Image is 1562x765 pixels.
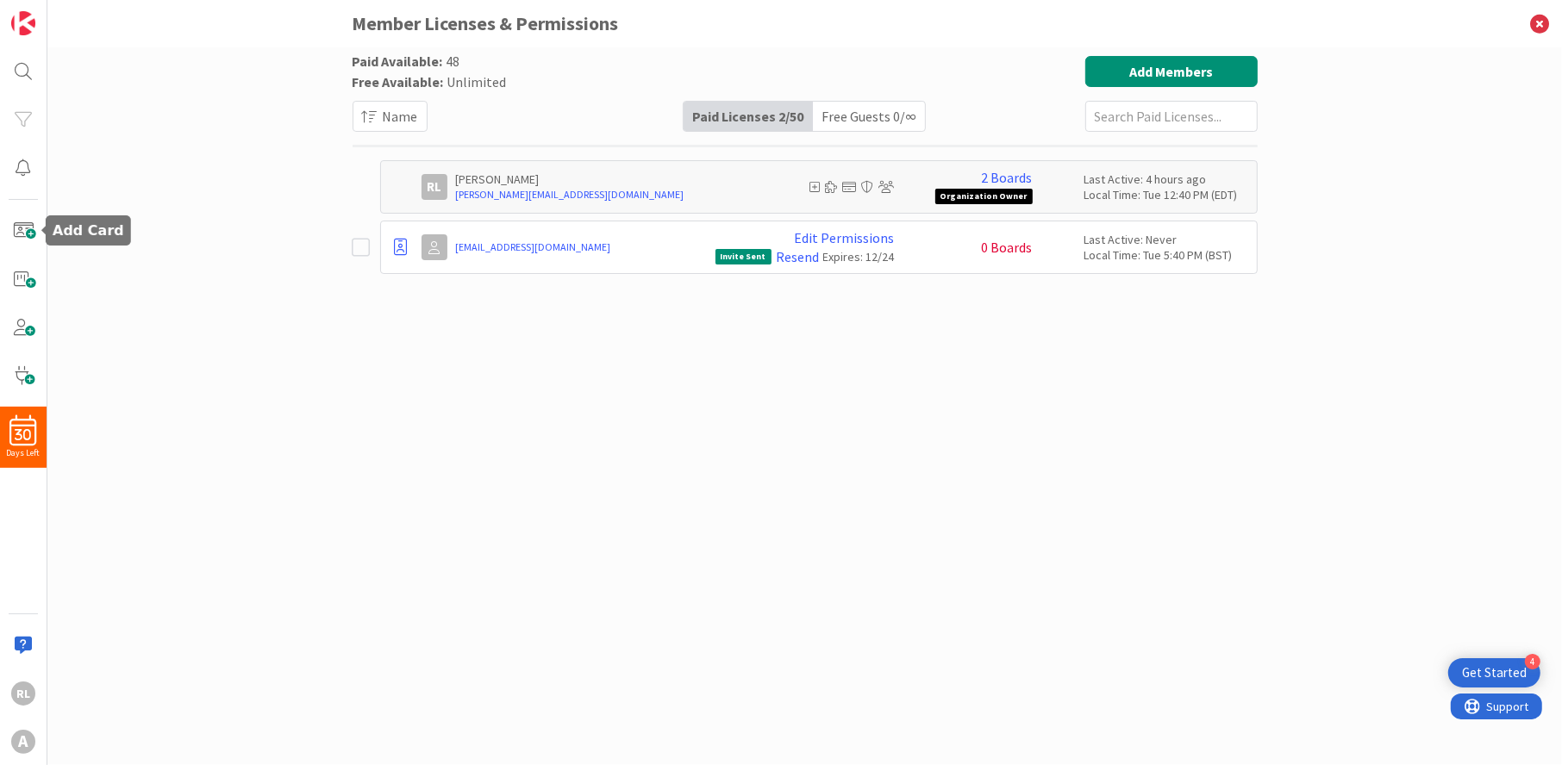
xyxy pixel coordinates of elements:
div: Open Get Started checklist, remaining modules: 4 [1448,658,1540,687]
button: Add Members [1085,56,1258,87]
div: Local Time: Tue 12:40 PM (EDT) [1084,187,1248,202]
span: Name [383,106,418,127]
div: Paid Licenses 2 / 50 [684,102,813,131]
div: Local Time: Tue 5:40 PM (BST) [1084,247,1248,263]
span: Unlimited [447,73,507,90]
span: 30 [16,429,32,441]
div: Last Active: Never [1084,232,1248,247]
p: [PERSON_NAME] [456,171,757,187]
a: Resend [777,249,820,264]
span: 48 [447,53,460,70]
a: [PERSON_NAME][EMAIL_ADDRESS][DOMAIN_NAME] [456,187,757,202]
div: Get Started [1462,664,1527,681]
span: Organization Owner [935,189,1033,204]
div: Expires: 12/24 [823,249,895,264]
div: 4 [1525,654,1540,669]
a: Edit Permissions [795,230,895,246]
div: RL [11,681,35,706]
div: Free Guests 0 / ∞ [813,102,925,131]
span: Support [36,3,78,23]
a: 2 Boards [982,170,1033,185]
a: [EMAIL_ADDRESS][DOMAIN_NAME] [456,239,707,255]
h5: Add Card [53,222,124,239]
img: Visit kanbanzone.com [11,11,35,35]
button: Name [353,101,428,132]
span: Paid Available: [353,53,443,70]
span: Invite Sent [715,249,772,264]
div: A [11,730,35,754]
span: 0 Boards [982,239,1033,255]
input: Search Paid Licenses... [1085,101,1258,132]
div: Last Active: 4 hours ago [1084,171,1248,187]
span: Free Available: [353,73,444,90]
div: RL [422,174,447,200]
